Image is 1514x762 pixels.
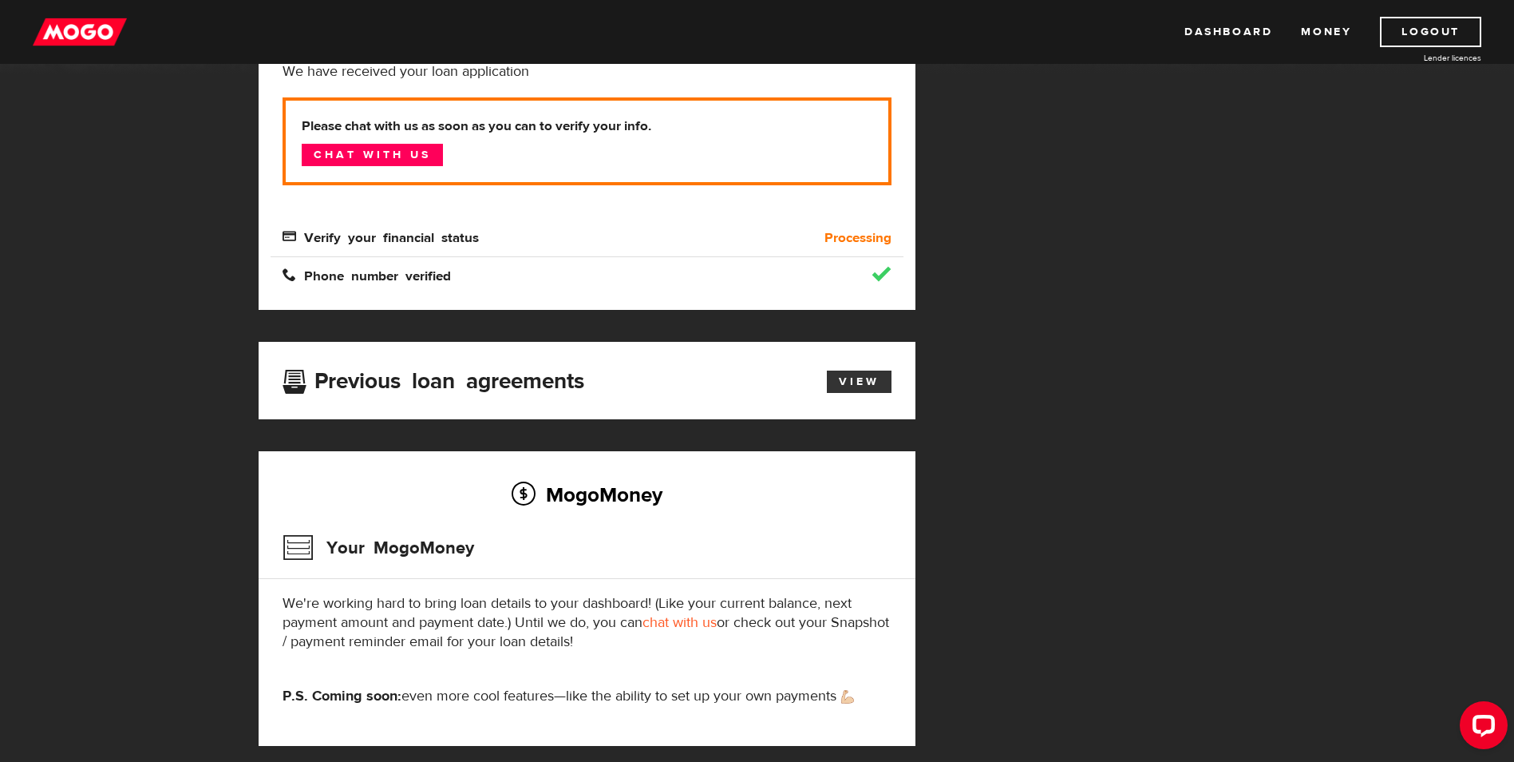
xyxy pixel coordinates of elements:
[841,690,854,704] img: strong arm emoji
[283,229,479,243] span: Verify your financial status
[1362,52,1481,64] a: Lender licences
[283,527,474,569] h3: Your MogoMoney
[642,613,717,632] a: chat with us
[283,478,891,511] h2: MogoMoney
[33,17,127,47] img: mogo_logo-11ee424be714fa7cbb0f0f49df9e16ec.png
[824,228,891,248] b: Processing
[283,594,891,652] p: We're working hard to bring loan details to your dashboard! (Like your current balance, next paym...
[1447,695,1514,762] iframe: LiveChat chat widget
[283,368,584,389] h3: Previous loan agreements
[1380,17,1481,47] a: Logout
[283,268,451,281] span: Phone number verified
[302,117,872,136] b: Please chat with us as soon as you can to verify your info.
[1184,17,1272,47] a: Dashboard
[283,687,401,705] strong: P.S. Coming soon:
[302,144,443,166] a: Chat with us
[827,371,891,393] a: View
[283,62,891,81] p: We have received your loan application
[1301,17,1351,47] a: Money
[283,687,891,706] p: even more cool features—like the ability to set up your own payments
